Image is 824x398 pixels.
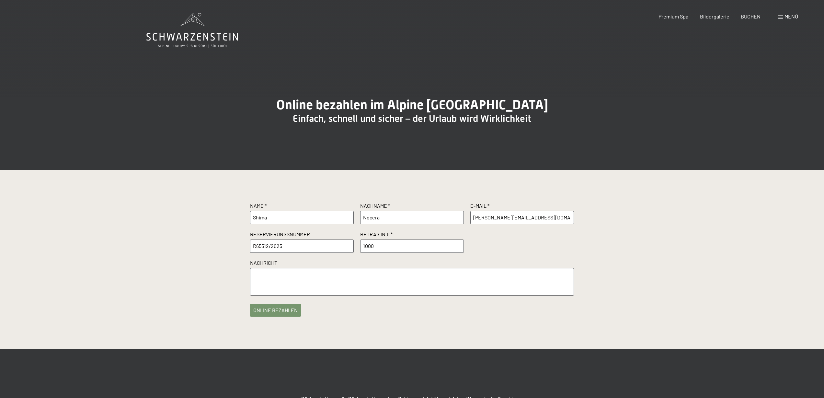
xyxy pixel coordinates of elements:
[360,231,464,240] label: Betrag in € *
[250,259,574,268] label: Nachricht
[741,13,761,19] a: BUCHEN
[276,97,548,112] span: Online bezahlen im Alpine [GEOGRAPHIC_DATA]
[250,202,354,211] label: Name *
[293,113,531,124] span: Einfach, schnell und sicher – der Urlaub wird Wirklichkeit
[360,202,464,211] label: Nachname *
[784,13,798,19] span: Menü
[658,13,688,19] a: Premium Spa
[250,304,301,317] button: online bezahlen
[700,13,729,19] a: Bildergalerie
[250,231,354,240] label: Reservierungsnummer
[470,202,574,211] label: E-Mail *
